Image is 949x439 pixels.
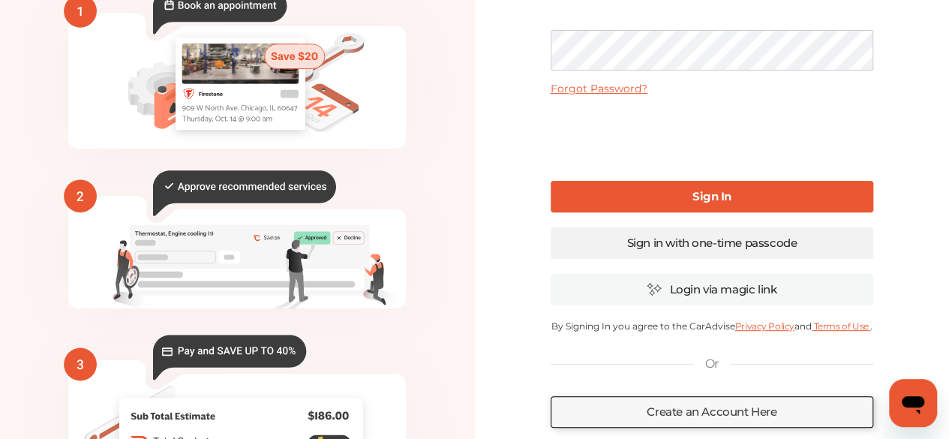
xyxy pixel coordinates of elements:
a: Terms of Use [812,320,870,332]
p: Or [705,356,719,372]
p: By Signing In you agree to the CarAdvise and . [551,320,873,332]
a: Create an Account Here [551,396,873,428]
a: Forgot Password? [551,82,647,95]
a: Login via magic link [551,274,873,305]
b: Sign In [692,189,731,203]
a: Sign In [551,181,873,212]
img: magic_icon.32c66aac.svg [647,282,662,296]
a: Sign in with one-time passcode [551,227,873,259]
a: Privacy Policy [734,320,794,332]
iframe: reCAPTCHA [598,107,826,166]
iframe: Button to launch messaging window [889,379,937,427]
